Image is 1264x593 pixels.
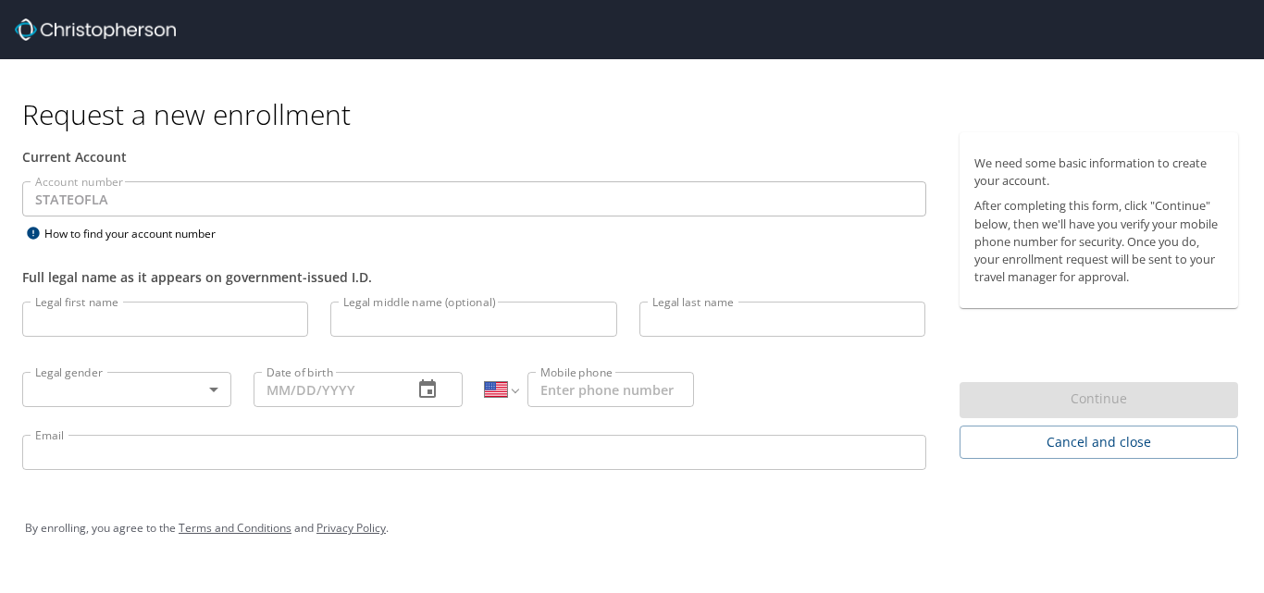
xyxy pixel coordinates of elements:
div: ​ [22,372,231,407]
div: Full legal name as it appears on government-issued I.D. [22,267,926,287]
input: Enter phone number [527,372,694,407]
p: We need some basic information to create your account. [974,154,1224,190]
div: How to find your account number [22,222,254,245]
span: Cancel and close [974,431,1224,454]
div: By enrolling, you agree to the and . [25,505,1239,551]
p: After completing this form, click "Continue" below, then we'll have you verify your mobile phone ... [974,197,1224,286]
div: Current Account [22,147,926,167]
button: Cancel and close [960,426,1239,460]
a: Privacy Policy [316,520,386,536]
h1: Request a new enrollment [22,96,1253,132]
input: MM/DD/YYYY [254,372,398,407]
img: cbt logo [15,19,176,41]
a: Terms and Conditions [179,520,291,536]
